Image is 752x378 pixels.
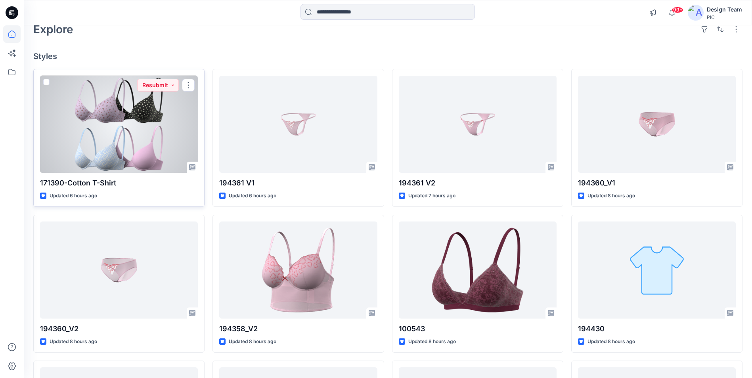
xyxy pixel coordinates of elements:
p: Updated 8 hours ago [408,338,456,346]
span: 99+ [672,7,683,13]
p: Updated 7 hours ago [408,192,455,200]
p: 171390-Cotton T-Shirt [40,178,198,189]
p: 194360_V2 [40,323,198,334]
h2: Explore [33,23,73,36]
img: avatar [688,5,704,21]
p: 194361 V1 [219,178,377,189]
a: 100543 [399,221,557,319]
p: 194360_V1 [578,178,736,189]
p: Updated 8 hours ago [587,192,635,200]
p: 194430 [578,323,736,334]
div: PIC [707,14,742,20]
a: 194360_V1 [578,76,736,173]
p: 100543 [399,323,557,334]
a: 194361 V1 [219,76,377,173]
h4: Styles [33,52,742,61]
p: 194361 V2 [399,178,557,189]
p: Updated 6 hours ago [229,192,276,200]
a: 171390-Cotton T-Shirt [40,76,198,173]
a: 194360_V2 [40,221,198,319]
p: Updated 6 hours ago [50,192,97,200]
a: 194430 [578,221,736,319]
a: 194361 V2 [399,76,557,173]
p: Updated 8 hours ago [587,338,635,346]
p: 194358_V2 [219,323,377,334]
p: Updated 8 hours ago [50,338,97,346]
div: Design Team [707,5,742,14]
p: Updated 8 hours ago [229,338,276,346]
a: 194358_V2 [219,221,377,319]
